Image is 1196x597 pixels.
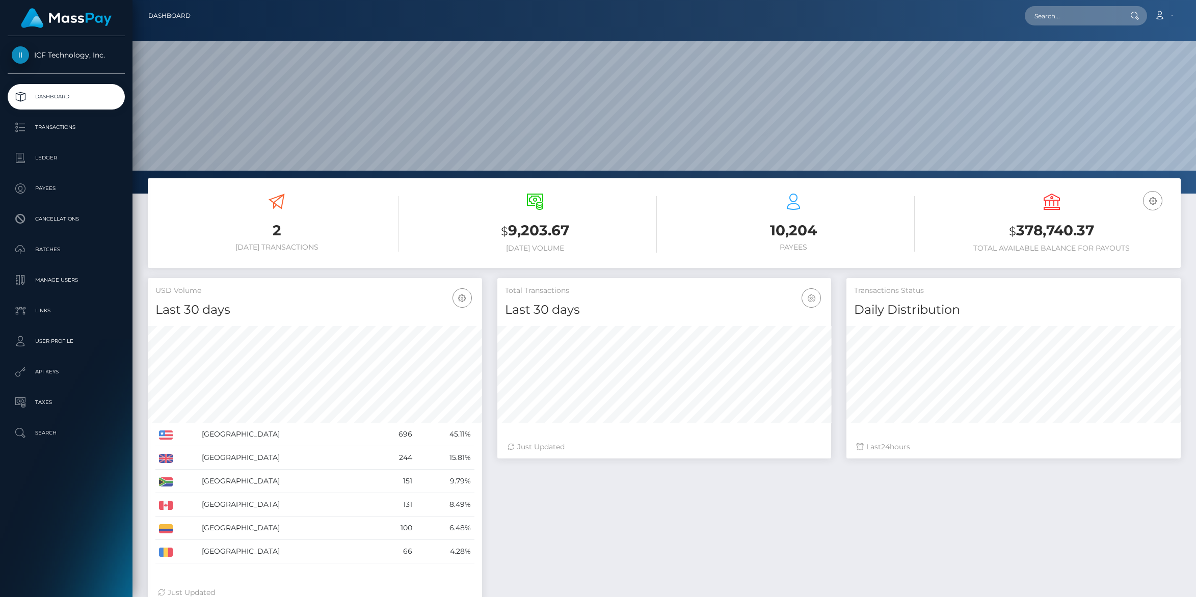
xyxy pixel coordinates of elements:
[8,420,125,446] a: Search
[8,115,125,140] a: Transactions
[8,145,125,171] a: Ledger
[930,244,1173,253] h6: Total Available Balance for Payouts
[159,454,173,463] img: GB.png
[8,267,125,293] a: Manage Users
[373,540,416,563] td: 66
[159,430,173,440] img: US.png
[198,540,373,563] td: [GEOGRAPHIC_DATA]
[12,181,121,196] p: Payees
[198,446,373,470] td: [GEOGRAPHIC_DATA]
[159,501,173,510] img: CA.png
[501,224,508,238] small: $
[12,211,121,227] p: Cancellations
[8,50,125,60] span: ICF Technology, Inc.
[12,364,121,379] p: API Keys
[12,46,29,64] img: ICF Technology, Inc.
[672,221,915,240] h3: 10,204
[12,395,121,410] p: Taxes
[416,470,474,493] td: 9.79%
[8,359,125,385] a: API Keys
[8,176,125,201] a: Payees
[1009,224,1016,238] small: $
[12,425,121,441] p: Search
[155,286,474,296] h5: USD Volume
[12,334,121,349] p: User Profile
[8,329,125,354] a: User Profile
[8,390,125,415] a: Taxes
[505,301,824,319] h4: Last 30 days
[857,442,1171,452] div: Last hours
[373,517,416,540] td: 100
[416,540,474,563] td: 4.28%
[373,446,416,470] td: 244
[672,243,915,252] h6: Payees
[198,470,373,493] td: [GEOGRAPHIC_DATA]
[8,206,125,232] a: Cancellations
[159,548,173,557] img: RO.png
[12,242,121,257] p: Batches
[1025,6,1121,25] input: Search...
[12,120,121,135] p: Transactions
[155,243,398,252] h6: [DATE] Transactions
[12,273,121,288] p: Manage Users
[373,493,416,517] td: 131
[12,303,121,318] p: Links
[159,524,173,533] img: CO.png
[508,442,821,452] div: Just Updated
[373,470,416,493] td: 151
[854,301,1173,319] h4: Daily Distribution
[148,5,191,26] a: Dashboard
[8,84,125,110] a: Dashboard
[198,423,373,446] td: [GEOGRAPHIC_DATA]
[373,423,416,446] td: 696
[505,286,824,296] h5: Total Transactions
[12,150,121,166] p: Ledger
[416,493,474,517] td: 8.49%
[8,298,125,323] a: Links
[881,442,890,451] span: 24
[414,244,657,253] h6: [DATE] Volume
[8,237,125,262] a: Batches
[416,517,474,540] td: 6.48%
[155,301,474,319] h4: Last 30 days
[198,493,373,517] td: [GEOGRAPHIC_DATA]
[930,221,1173,241] h3: 378,740.37
[198,517,373,540] td: [GEOGRAPHIC_DATA]
[854,286,1173,296] h5: Transactions Status
[12,89,121,104] p: Dashboard
[414,221,657,241] h3: 9,203.67
[159,477,173,486] img: ZA.png
[21,8,112,28] img: MassPay Logo
[155,221,398,240] h3: 2
[416,446,474,470] td: 15.81%
[416,423,474,446] td: 45.11%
